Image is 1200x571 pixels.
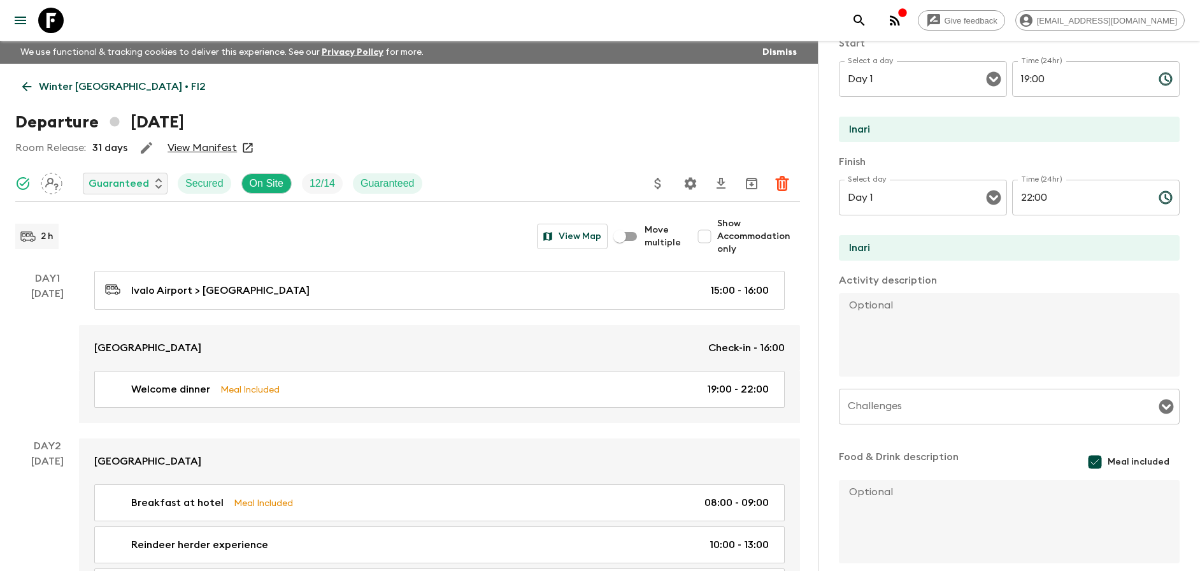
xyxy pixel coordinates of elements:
p: [GEOGRAPHIC_DATA] [94,454,201,469]
p: Breakfast at hotel [131,495,224,510]
div: [DATE] [31,286,64,423]
button: Open [1157,398,1175,416]
input: hh:mm [1012,180,1148,215]
button: Archive (Completed, Cancelled or Unsynced Departures only) [739,171,764,196]
p: Day 1 [15,271,79,286]
button: Choose time, selected time is 7:00 PM [1153,66,1178,92]
label: Time (24hr) [1021,174,1062,185]
p: Food & Drink description [839,449,959,475]
button: Delete [769,171,795,196]
label: Select day [848,174,887,185]
svg: Synced Successfully [15,176,31,191]
button: Update Price, Early Bird Discount and Costs [645,171,671,196]
p: Guaranteed [89,176,149,191]
a: [GEOGRAPHIC_DATA]Check-in - 16:00 [79,325,800,371]
label: Select a day [848,55,893,66]
a: Winter [GEOGRAPHIC_DATA] • FI2 [15,74,213,99]
button: Choose time, selected time is 10:00 PM [1153,185,1178,210]
button: search adventures [846,8,872,33]
a: Privacy Policy [322,48,383,57]
p: Room Release: [15,140,86,155]
span: [EMAIL_ADDRESS][DOMAIN_NAME] [1030,16,1184,25]
a: View Manifest [168,141,237,154]
div: [EMAIL_ADDRESS][DOMAIN_NAME] [1015,10,1185,31]
a: Give feedback [918,10,1005,31]
span: Assign pack leader [41,177,62,187]
button: Dismiss [759,43,800,61]
p: Finish [839,154,1180,170]
p: Check-in - 16:00 [708,340,785,356]
p: 08:00 - 09:00 [704,495,769,510]
span: Meal included [1108,456,1169,468]
p: We use functional & tracking cookies to deliver this experience. See our for more. [15,41,429,64]
p: Meal Included [220,382,280,396]
p: Welcome dinner [131,382,210,397]
p: 15:00 - 16:00 [710,283,769,298]
p: Activity description [839,273,1180,288]
p: 19:00 - 22:00 [707,382,769,397]
h1: Departure [DATE] [15,110,184,135]
label: Time (24hr) [1021,55,1062,66]
input: End Location (leave blank if same as Start) [839,235,1169,261]
p: 2 h [41,230,54,243]
p: Reindeer herder experience [131,537,268,553]
p: 10:00 - 13:00 [710,537,769,553]
button: Open [985,189,1003,206]
span: Move multiple [645,224,682,249]
p: Day 2 [15,438,79,454]
a: [GEOGRAPHIC_DATA] [79,438,800,484]
button: View Map [537,224,608,249]
p: Winter [GEOGRAPHIC_DATA] • FI2 [39,79,206,94]
p: Meal Included [234,496,293,510]
a: Reindeer herder experience10:00 - 13:00 [94,526,785,563]
p: On Site [250,176,283,191]
input: hh:mm [1012,61,1148,97]
p: Start [839,36,1180,51]
p: 31 days [92,140,127,155]
div: Secured [178,173,231,194]
a: Ivalo Airport > [GEOGRAPHIC_DATA]15:00 - 16:00 [94,271,785,310]
button: menu [8,8,33,33]
div: Trip Fill [302,173,343,194]
p: [GEOGRAPHIC_DATA] [94,340,201,356]
div: On Site [241,173,292,194]
input: Start Location [839,117,1169,142]
p: Guaranteed [361,176,415,191]
a: Welcome dinnerMeal Included19:00 - 22:00 [94,371,785,408]
span: Give feedback [938,16,1004,25]
button: Download CSV [708,171,734,196]
button: Settings [678,171,703,196]
a: Breakfast at hotelMeal Included08:00 - 09:00 [94,484,785,521]
button: Open [985,70,1003,88]
span: Show Accommodation only [717,217,800,256]
p: 12 / 14 [310,176,335,191]
p: Ivalo Airport > [GEOGRAPHIC_DATA] [131,283,310,298]
p: Secured [185,176,224,191]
